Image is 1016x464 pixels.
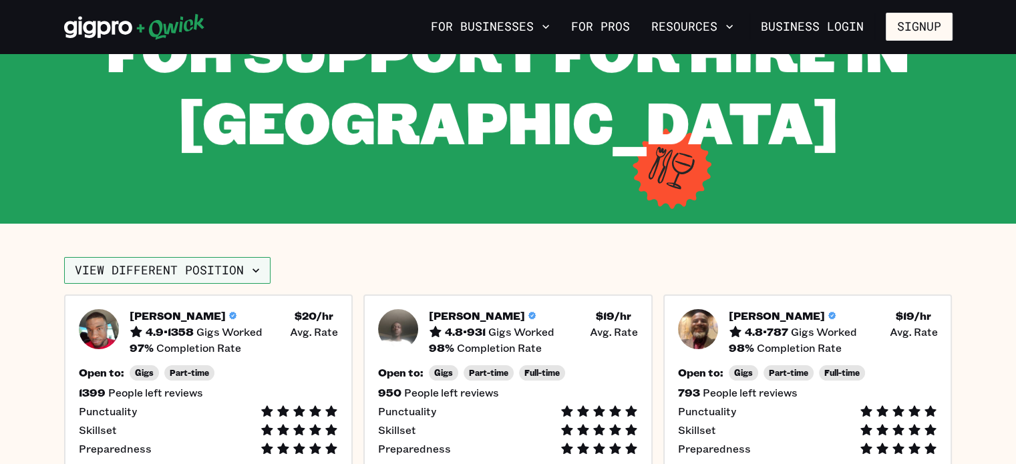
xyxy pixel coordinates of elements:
[429,309,525,322] h5: [PERSON_NAME]
[769,368,808,378] span: Part-time
[79,423,117,437] span: Skillset
[678,386,700,399] h5: 793
[79,405,137,418] span: Punctuality
[170,368,209,378] span: Part-time
[404,386,499,399] span: People left reviews
[445,325,486,338] h5: 4.8 • 931
[703,386,798,399] span: People left reviews
[106,11,910,160] span: FOH Support for Hire in [GEOGRAPHIC_DATA]
[469,368,508,378] span: Part-time
[196,325,263,338] span: Gigs Worked
[426,15,555,38] button: For Businesses
[79,366,124,379] h5: Open to:
[596,309,631,322] h5: $ 19 /hr
[146,325,194,338] h5: 4.9 • 1358
[824,368,860,378] span: Full-time
[130,341,154,355] h5: 97 %
[590,325,638,338] span: Avg. Rate
[749,13,875,41] a: Business Login
[79,442,152,455] span: Preparedness
[745,325,788,338] h5: 4.8 • 787
[378,405,436,418] span: Punctuality
[378,386,401,399] h5: 950
[295,309,333,322] h5: $ 20 /hr
[729,309,825,322] h5: [PERSON_NAME]
[889,325,937,338] span: Avg. Rate
[488,325,554,338] span: Gigs Worked
[734,368,753,378] span: Gigs
[646,15,739,38] button: Resources
[108,386,203,399] span: People left reviews
[378,442,451,455] span: Preparedness
[566,15,635,38] a: For Pros
[678,423,716,437] span: Skillset
[886,13,953,41] button: Signup
[678,366,723,379] h5: Open to:
[524,368,560,378] span: Full-time
[791,325,857,338] span: Gigs Worked
[729,341,754,355] h5: 98 %
[378,309,418,349] img: Pro headshot
[156,341,241,355] span: Completion Rate
[678,405,736,418] span: Punctuality
[678,442,751,455] span: Preparedness
[378,423,416,437] span: Skillset
[434,368,453,378] span: Gigs
[290,325,338,338] span: Avg. Rate
[678,309,718,349] img: Pro headshot
[378,366,424,379] h5: Open to:
[130,309,226,322] h5: [PERSON_NAME]
[79,309,119,349] img: Pro headshot
[457,341,542,355] span: Completion Rate
[135,368,154,378] span: Gigs
[429,341,454,355] h5: 98 %
[79,386,106,399] h5: 1399
[64,257,271,284] button: View different position
[757,341,842,355] span: Completion Rate
[896,309,931,322] h5: $ 19 /hr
